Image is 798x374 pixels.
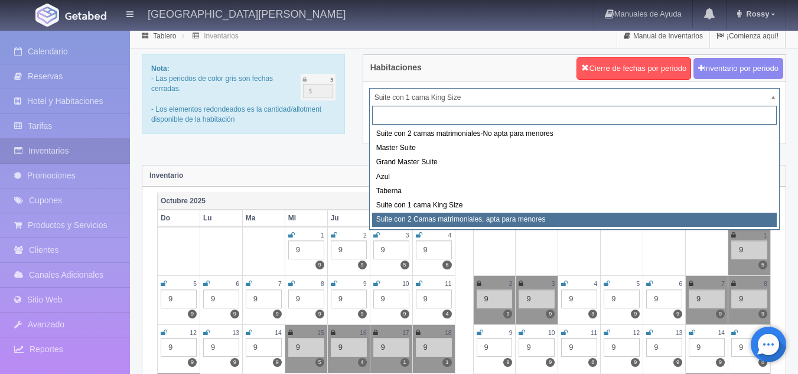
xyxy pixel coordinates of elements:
div: Suite con 2 Camas matrimoniales, apta para menores [372,213,777,227]
div: Suite con 1 cama King Size [372,199,777,213]
div: Azul [372,170,777,184]
div: Suite con 2 camas matrimoniales-No apta para menores [372,127,777,141]
div: Taberna [372,184,777,199]
div: Master Suite [372,141,777,155]
div: Grand Master Suite [372,155,777,170]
